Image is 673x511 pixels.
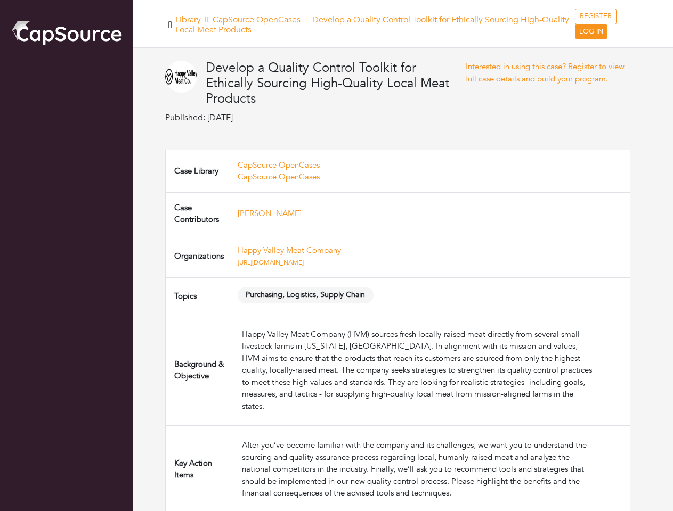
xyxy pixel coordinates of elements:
td: Case Contributors [166,192,233,235]
h4: Develop a Quality Control Toolkit for Ethically Sourcing High-Quality Local Meat Products [206,61,466,106]
td: Topics [166,277,233,315]
img: HVMC.png [165,61,197,93]
td: Background & Objective [166,315,233,426]
a: Interested in using this case? Register to view full case details and build your program. [466,61,625,84]
div: After you’ve become familiar with the company and its challenges, we want you to understand the s... [242,439,595,499]
div: Happy Valley Meat Company (HVM) sources fresh locally-raised meat directly from several small liv... [242,328,595,413]
a: [URL][DOMAIN_NAME] [238,258,304,267]
img: cap_logo.png [11,19,123,46]
a: [PERSON_NAME] [238,208,302,219]
a: REGISTER [575,9,617,24]
a: CapSource OpenCases [238,160,320,170]
a: CapSource OpenCases [213,14,301,26]
a: Happy Valley Meat Company [238,245,341,256]
span: Purchasing, Logistics, Supply Chain [238,287,374,303]
h5: Library Develop a Quality Control Toolkit for Ethically Sourcing High-Quality Local Meat Products [175,15,575,35]
a: CapSource OpenCases [238,171,320,182]
p: Published: [DATE] [165,111,466,124]
td: Case Library [166,150,233,192]
td: Organizations [166,235,233,277]
a: LOG IN [575,24,607,39]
